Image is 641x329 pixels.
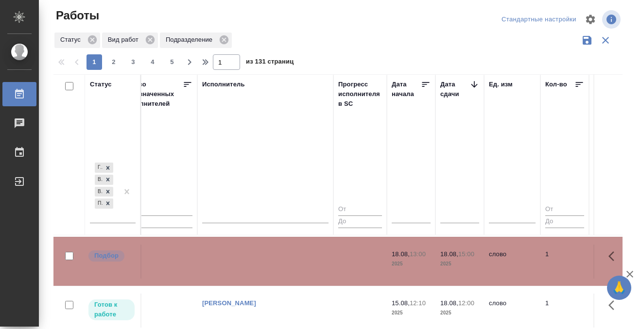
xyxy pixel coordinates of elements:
[589,245,638,279] td: 0
[108,35,142,45] p: Вид работ
[94,197,114,210] div: Готов к работе, В работе, В ожидании, Подбор
[124,204,192,216] input: От
[579,8,602,31] span: Настроить таблицу
[458,299,474,307] p: 12:00
[499,12,579,27] div: split button
[87,249,136,263] div: Можно подбирать исполнителей
[603,294,626,317] button: Здесь прячутся важные кнопки
[489,80,513,89] div: Ед. изм
[124,80,183,109] div: Кол-во неназначенных исполнителей
[95,198,103,209] div: Подбор
[164,57,180,67] span: 5
[160,33,232,48] div: Подразделение
[578,31,596,49] button: Сохранить фильтры
[106,57,121,67] span: 2
[392,308,431,318] p: 2025
[607,276,631,300] button: 🙏
[120,294,197,328] td: 0
[392,250,410,258] p: 18.08,
[94,186,114,198] div: Готов к работе, В работе, В ожидании, Подбор
[545,204,584,216] input: От
[392,80,421,99] div: Дата начала
[440,250,458,258] p: 18.08,
[95,187,103,197] div: В ожидании
[120,245,197,279] td: 0
[440,308,479,318] p: 2025
[202,299,256,307] a: [PERSON_NAME]
[53,8,99,23] span: Работы
[545,80,567,89] div: Кол-во
[145,57,160,67] span: 4
[410,299,426,307] p: 12:10
[392,259,431,269] p: 2025
[106,54,121,70] button: 2
[596,31,615,49] button: Сбросить фильтры
[87,298,136,321] div: Исполнитель может приступить к работе
[440,80,469,99] div: Дата сдачи
[125,54,141,70] button: 3
[54,33,100,48] div: Статус
[94,174,114,186] div: Готов к работе, В работе, В ожидании, Подбор
[338,215,382,228] input: До
[94,251,119,261] p: Подбор
[102,33,158,48] div: Вид работ
[603,245,626,268] button: Здесь прячутся важные кнопки
[202,80,245,89] div: Исполнитель
[440,259,479,269] p: 2025
[338,204,382,216] input: От
[94,300,129,319] p: Готов к работе
[338,80,382,109] div: Прогресс исполнителя в SC
[611,278,627,298] span: 🙏
[95,175,103,185] div: В работе
[90,80,112,89] div: Статус
[589,294,638,328] td: 0.08
[484,294,540,328] td: слово
[392,299,410,307] p: 15.08,
[164,54,180,70] button: 5
[94,162,114,174] div: Готов к работе, В работе, В ожидании, Подбор
[540,294,589,328] td: 1
[124,215,192,228] input: До
[145,54,160,70] button: 4
[440,299,458,307] p: 18.08,
[602,10,623,29] span: Посмотреть информацию
[95,163,103,173] div: Готов к работе
[246,56,294,70] span: из 131 страниц
[540,245,589,279] td: 1
[484,245,540,279] td: слово
[545,215,584,228] input: До
[60,35,84,45] p: Статус
[458,250,474,258] p: 15:00
[166,35,216,45] p: Подразделение
[125,57,141,67] span: 3
[410,250,426,258] p: 13:00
